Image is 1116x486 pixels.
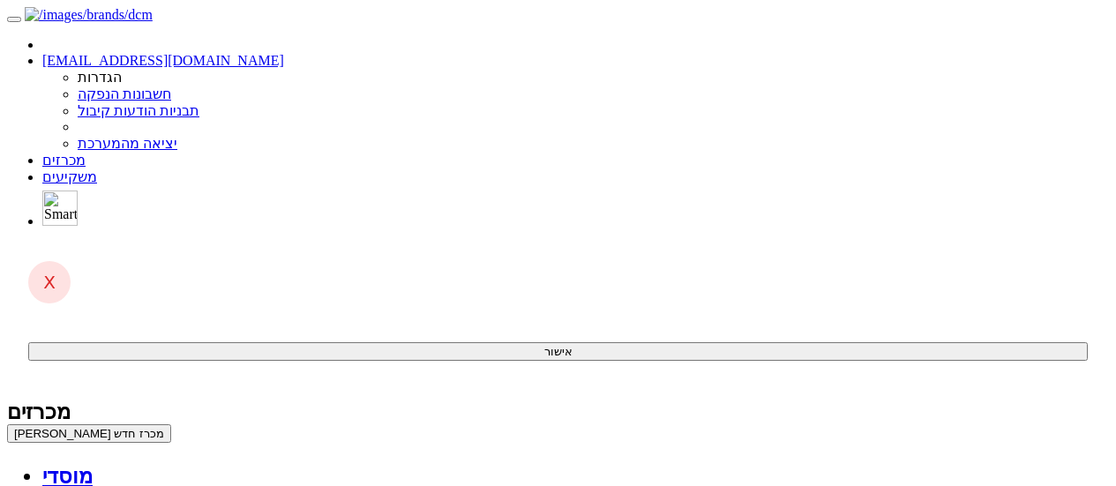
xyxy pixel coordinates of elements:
img: SmartBull Logo [42,191,78,226]
button: אישור [28,342,1088,361]
a: משקיעים [42,169,97,184]
img: /images/brands/dcm [25,7,153,23]
button: [PERSON_NAME] מכרז חדש [7,424,171,443]
li: הגדרות [78,69,1109,86]
span: X [43,272,56,293]
a: תבניות הודעות קיבול [78,103,199,118]
a: [EMAIL_ADDRESS][DOMAIN_NAME] [42,53,284,68]
a: מכרזים [42,153,86,168]
a: חשבונות הנפקה [78,86,171,101]
a: יציאה מהמערכת [78,136,177,151]
div: מכרזים [7,400,1109,424]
